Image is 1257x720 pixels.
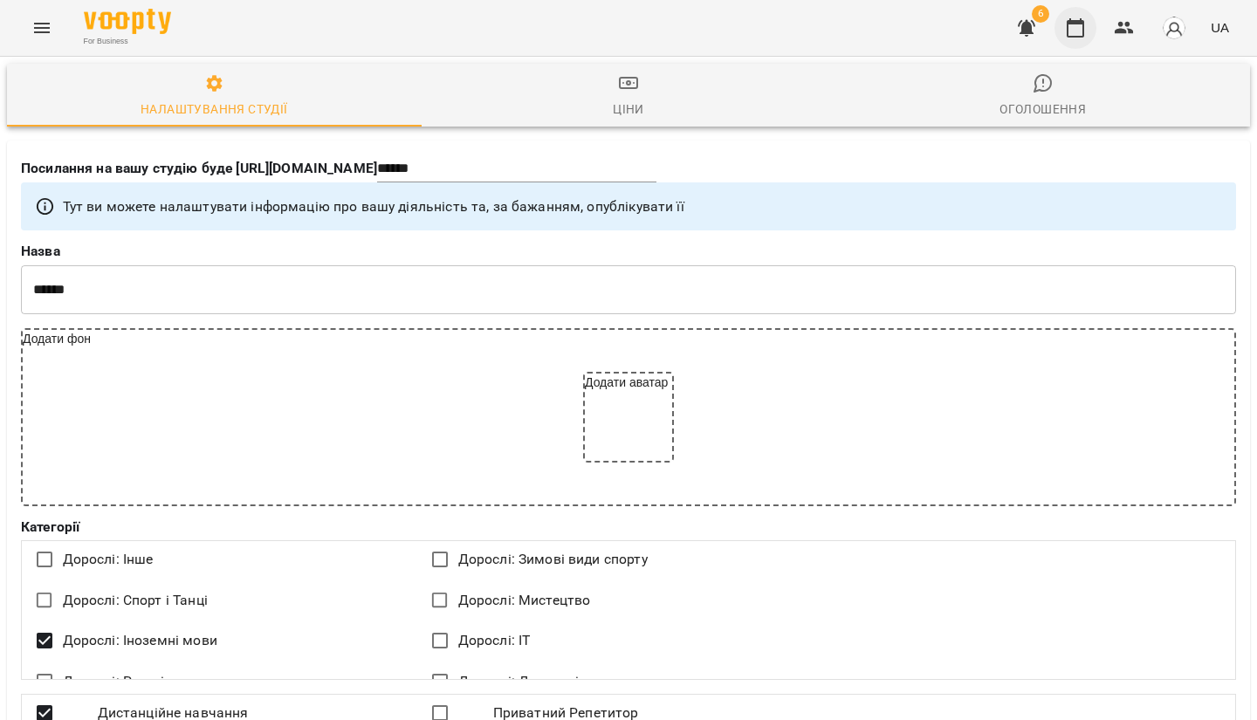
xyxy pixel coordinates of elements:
span: Дорослі: Рукоділля [63,671,189,692]
img: avatar_s.png [1162,16,1186,40]
div: Додати аватар [585,374,672,461]
button: Menu [21,7,63,49]
span: 6 [1032,5,1049,23]
span: Дорослі: IT [458,630,531,651]
span: Дорослі: Спорт і Танці [63,590,208,611]
span: For Business [84,36,171,47]
span: Дорослі: Зимові види спорту [458,549,648,570]
span: Дорослі: Мистецтво [458,590,591,611]
img: Voopty Logo [84,9,171,34]
label: Категорії [21,520,1236,534]
span: UA [1211,18,1229,37]
div: Налаштування студії [141,99,287,120]
div: Оголошення [999,99,1086,120]
span: Дорослі: Іноземні мови [63,630,217,651]
button: UA [1204,11,1236,44]
p: Тут ви можете налаштувати інформацію про вашу діяльність та, за бажанням, опублікувати її [63,196,684,217]
span: Дорослі: Інше [63,549,154,570]
label: Назва [21,244,1236,258]
span: Дорослі: Домашні тварини [458,671,638,692]
p: Посилання на вашу студію буде [URL][DOMAIN_NAME] [21,158,377,179]
div: Ціни [613,99,644,120]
